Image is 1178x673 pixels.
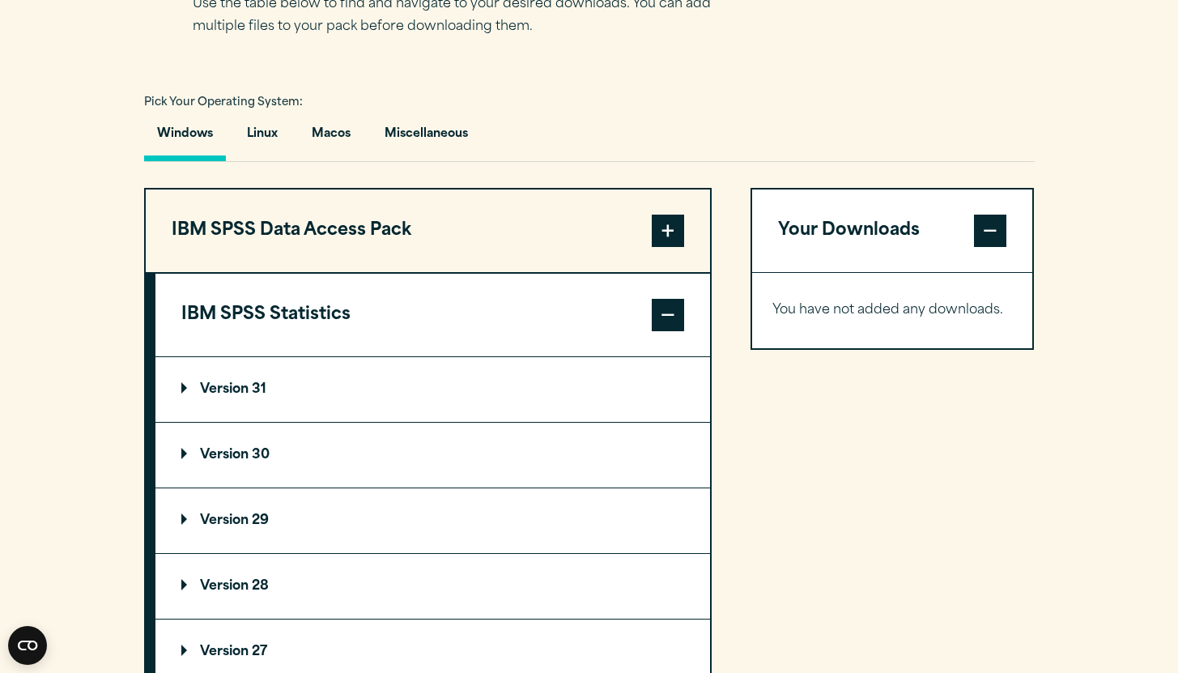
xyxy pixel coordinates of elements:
[155,423,710,488] summary: Version 30
[234,115,291,161] button: Linux
[181,645,267,658] p: Version 27
[146,190,710,272] button: IBM SPSS Data Access Pack
[155,554,710,619] summary: Version 28
[144,97,303,108] span: Pick Your Operating System:
[752,190,1033,272] button: Your Downloads
[155,274,710,356] button: IBM SPSS Statistics
[155,488,710,553] summary: Version 29
[181,383,266,396] p: Version 31
[752,272,1033,348] div: Your Downloads
[144,115,226,161] button: Windows
[155,357,710,422] summary: Version 31
[372,115,481,161] button: Miscellaneous
[772,299,1013,322] p: You have not added any downloads.
[299,115,364,161] button: Macos
[8,626,47,665] button: Open CMP widget
[181,580,269,593] p: Version 28
[181,449,270,462] p: Version 30
[181,514,269,527] p: Version 29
